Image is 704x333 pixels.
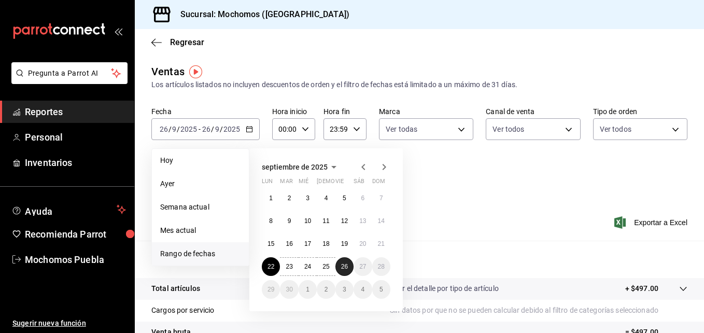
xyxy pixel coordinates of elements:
abbr: 10 de septiembre de 2025 [304,217,311,225]
abbr: martes [280,178,292,189]
button: 6 de septiembre de 2025 [354,189,372,207]
button: 24 de septiembre de 2025 [299,257,317,276]
abbr: 17 de septiembre de 2025 [304,240,311,247]
span: - [199,125,201,133]
button: 19 de septiembre de 2025 [335,234,354,253]
button: 27 de septiembre de 2025 [354,257,372,276]
div: Ventas [151,64,185,79]
input: ---- [180,125,198,133]
p: Cargos por servicio [151,305,215,316]
a: Pregunta a Parrot AI [7,75,128,86]
button: 10 de septiembre de 2025 [299,212,317,230]
button: 4 de octubre de 2025 [354,280,372,299]
button: 16 de septiembre de 2025 [280,234,298,253]
button: 29 de septiembre de 2025 [262,280,280,299]
abbr: 26 de septiembre de 2025 [341,263,348,270]
abbr: 11 de septiembre de 2025 [322,217,329,225]
span: / [220,125,223,133]
span: / [177,125,180,133]
label: Marca [379,108,473,115]
abbr: 23 de septiembre de 2025 [286,263,292,270]
p: + $497.00 [625,283,658,294]
abbr: 5 de octubre de 2025 [379,286,383,293]
button: 14 de septiembre de 2025 [372,212,390,230]
button: 9 de septiembre de 2025 [280,212,298,230]
span: Regresar [170,37,204,47]
button: 18 de septiembre de 2025 [317,234,335,253]
button: Pregunta a Parrot AI [11,62,128,84]
input: -- [215,125,220,133]
span: Mes actual [160,225,241,236]
abbr: viernes [335,178,344,189]
p: Total artículos [151,283,200,294]
label: Canal de venta [486,108,580,115]
label: Fecha [151,108,260,115]
button: 22 de septiembre de 2025 [262,257,280,276]
input: ---- [223,125,241,133]
span: Recomienda Parrot [25,227,126,241]
span: Semana actual [160,202,241,213]
button: 1 de septiembre de 2025 [262,189,280,207]
h3: Sucursal: Mochomos ([GEOGRAPHIC_DATA]) [172,8,349,21]
span: Sugerir nueva función [12,318,126,329]
abbr: 4 de octubre de 2025 [361,286,364,293]
img: Tooltip marker [189,65,202,78]
abbr: 19 de septiembre de 2025 [341,240,348,247]
button: 23 de septiembre de 2025 [280,257,298,276]
span: Rango de fechas [160,248,241,259]
span: Ayer [160,178,241,189]
button: 17 de septiembre de 2025 [299,234,317,253]
abbr: 27 de septiembre de 2025 [359,263,366,270]
abbr: 12 de septiembre de 2025 [341,217,348,225]
abbr: 20 de septiembre de 2025 [359,240,366,247]
abbr: lunes [262,178,273,189]
abbr: 22 de septiembre de 2025 [267,263,274,270]
abbr: 5 de septiembre de 2025 [343,195,346,202]
button: 15 de septiembre de 2025 [262,234,280,253]
span: / [168,125,172,133]
button: 21 de septiembre de 2025 [372,234,390,253]
abbr: miércoles [299,178,308,189]
abbr: 29 de septiembre de 2025 [267,286,274,293]
abbr: 8 de septiembre de 2025 [269,217,273,225]
button: 5 de octubre de 2025 [372,280,390,299]
abbr: 25 de septiembre de 2025 [322,263,329,270]
span: Reportes [25,105,126,119]
button: 30 de septiembre de 2025 [280,280,298,299]
button: Regresar [151,37,204,47]
button: 3 de septiembre de 2025 [299,189,317,207]
button: 1 de octubre de 2025 [299,280,317,299]
span: Personal [25,130,126,144]
input: -- [159,125,168,133]
span: Hoy [160,155,241,166]
span: Ver todos [492,124,524,134]
abbr: 28 de septiembre de 2025 [378,263,385,270]
abbr: 2 de septiembre de 2025 [288,195,291,202]
div: Los artículos listados no incluyen descuentos de orden y el filtro de fechas está limitado a un m... [151,79,687,90]
span: Ayuda [25,203,112,216]
abbr: 7 de septiembre de 2025 [379,195,383,202]
abbr: sábado [354,178,364,189]
abbr: 18 de septiembre de 2025 [322,240,329,247]
abbr: domingo [372,178,385,189]
abbr: 2 de octubre de 2025 [325,286,328,293]
button: 11 de septiembre de 2025 [317,212,335,230]
abbr: 6 de septiembre de 2025 [361,195,364,202]
abbr: 4 de septiembre de 2025 [325,195,328,202]
button: 2 de septiembre de 2025 [280,189,298,207]
abbr: 15 de septiembre de 2025 [267,240,274,247]
abbr: 16 de septiembre de 2025 [286,240,292,247]
button: 3 de octubre de 2025 [335,280,354,299]
button: septiembre de 2025 [262,161,340,173]
button: 5 de septiembre de 2025 [335,189,354,207]
span: Pregunta a Parrot AI [28,68,111,79]
button: open_drawer_menu [114,27,122,35]
span: Ver todos [600,124,631,134]
span: septiembre de 2025 [262,163,328,171]
span: Exportar a Excel [616,216,687,229]
p: Sin datos por que no se pueden calcular debido al filtro de categorías seleccionado [390,305,687,316]
label: Hora inicio [272,108,315,115]
span: / [211,125,214,133]
button: 25 de septiembre de 2025 [317,257,335,276]
button: 13 de septiembre de 2025 [354,212,372,230]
